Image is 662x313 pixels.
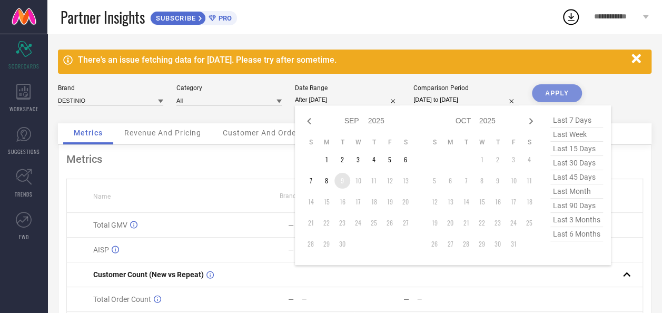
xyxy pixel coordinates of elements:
td: Mon Sep 08 2025 [319,173,334,189]
td: Sun Oct 05 2025 [427,173,442,189]
span: AISP [93,246,109,254]
td: Mon Oct 13 2025 [442,194,458,210]
span: Total GMV [93,221,127,229]
td: Wed Sep 03 2025 [350,152,366,168]
td: Sat Oct 11 2025 [521,173,537,189]
td: Fri Oct 31 2025 [506,236,521,252]
td: Tue Sep 09 2025 [334,173,350,189]
a: SUBSCRIBEPRO [150,8,237,25]
td: Thu Oct 02 2025 [490,152,506,168]
td: Mon Oct 20 2025 [442,215,458,231]
span: Partner Insights [61,6,145,28]
th: Saturday [521,138,537,146]
td: Wed Oct 29 2025 [474,236,490,252]
span: last 15 days [550,142,603,156]
td: Wed Oct 15 2025 [474,194,490,210]
span: Customer Count (New vs Repeat) [93,270,204,279]
span: last month [550,184,603,199]
span: last 7 days [550,113,603,128]
td: Thu Oct 09 2025 [490,173,506,189]
th: Thursday [490,138,506,146]
div: — [288,246,294,254]
td: Mon Sep 29 2025 [319,236,334,252]
td: Sat Oct 25 2025 [521,215,537,231]
div: — [288,221,294,229]
span: last week [550,128,603,142]
td: Tue Sep 23 2025 [334,215,350,231]
td: Fri Sep 26 2025 [382,215,398,231]
td: Wed Sep 24 2025 [350,215,366,231]
th: Wednesday [474,138,490,146]
span: SUBSCRIBE [151,14,199,22]
td: Mon Sep 01 2025 [319,152,334,168]
th: Tuesday [458,138,474,146]
span: WORKSPACE [9,105,38,113]
td: Sat Oct 04 2025 [521,152,537,168]
td: Sun Oct 12 2025 [427,194,442,210]
td: Sat Sep 06 2025 [398,152,413,168]
td: Sun Sep 21 2025 [303,215,319,231]
td: Sun Oct 26 2025 [427,236,442,252]
td: Thu Sep 11 2025 [366,173,382,189]
th: Sunday [427,138,442,146]
div: There's an issue fetching data for [DATE]. Please try after sometime. [78,55,626,65]
div: — [288,295,294,304]
div: Category [176,84,282,92]
span: Name [93,193,111,200]
input: Select date range [295,94,400,105]
div: Open download list [561,7,580,26]
td: Sun Sep 14 2025 [303,194,319,210]
td: Sat Oct 18 2025 [521,194,537,210]
th: Sunday [303,138,319,146]
td: Sun Oct 19 2025 [427,215,442,231]
td: Mon Oct 27 2025 [442,236,458,252]
td: Tue Sep 02 2025 [334,152,350,168]
div: — [302,296,354,303]
span: last 90 days [550,199,603,213]
span: Brand Value [280,192,314,200]
td: Thu Sep 25 2025 [366,215,382,231]
div: Brand [58,84,163,92]
span: Customer And Orders [223,129,303,137]
td: Mon Sep 22 2025 [319,215,334,231]
td: Tue Oct 07 2025 [458,173,474,189]
input: Select comparison period [413,94,519,105]
th: Saturday [398,138,413,146]
span: Total Order Count [93,295,151,304]
span: last 6 months [550,227,603,241]
span: Revenue And Pricing [124,129,201,137]
div: — [417,296,469,303]
td: Fri Oct 17 2025 [506,194,521,210]
th: Monday [319,138,334,146]
td: Thu Sep 04 2025 [366,152,382,168]
div: Metrics [66,153,643,165]
td: Wed Sep 17 2025 [350,194,366,210]
td: Thu Oct 30 2025 [490,236,506,252]
th: Friday [382,138,398,146]
td: Fri Sep 05 2025 [382,152,398,168]
td: Fri Sep 19 2025 [382,194,398,210]
span: last 45 days [550,170,603,184]
td: Tue Oct 21 2025 [458,215,474,231]
span: SUGGESTIONS [8,148,40,155]
td: Wed Oct 01 2025 [474,152,490,168]
td: Tue Sep 30 2025 [334,236,350,252]
td: Wed Sep 10 2025 [350,173,366,189]
td: Thu Oct 23 2025 [490,215,506,231]
td: Wed Oct 08 2025 [474,173,490,189]
td: Sun Sep 07 2025 [303,173,319,189]
td: Sun Sep 28 2025 [303,236,319,252]
td: Mon Oct 06 2025 [442,173,458,189]
span: PRO [216,14,232,22]
span: TRENDS [15,190,33,198]
span: SCORECARDS [8,62,39,70]
td: Tue Oct 14 2025 [458,194,474,210]
div: Previous month [303,115,315,128]
td: Sat Sep 20 2025 [398,194,413,210]
td: Mon Sep 15 2025 [319,194,334,210]
span: last 30 days [550,156,603,170]
th: Wednesday [350,138,366,146]
div: Next month [525,115,537,128]
td: Thu Oct 16 2025 [490,194,506,210]
div: Comparison Period [413,84,519,92]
